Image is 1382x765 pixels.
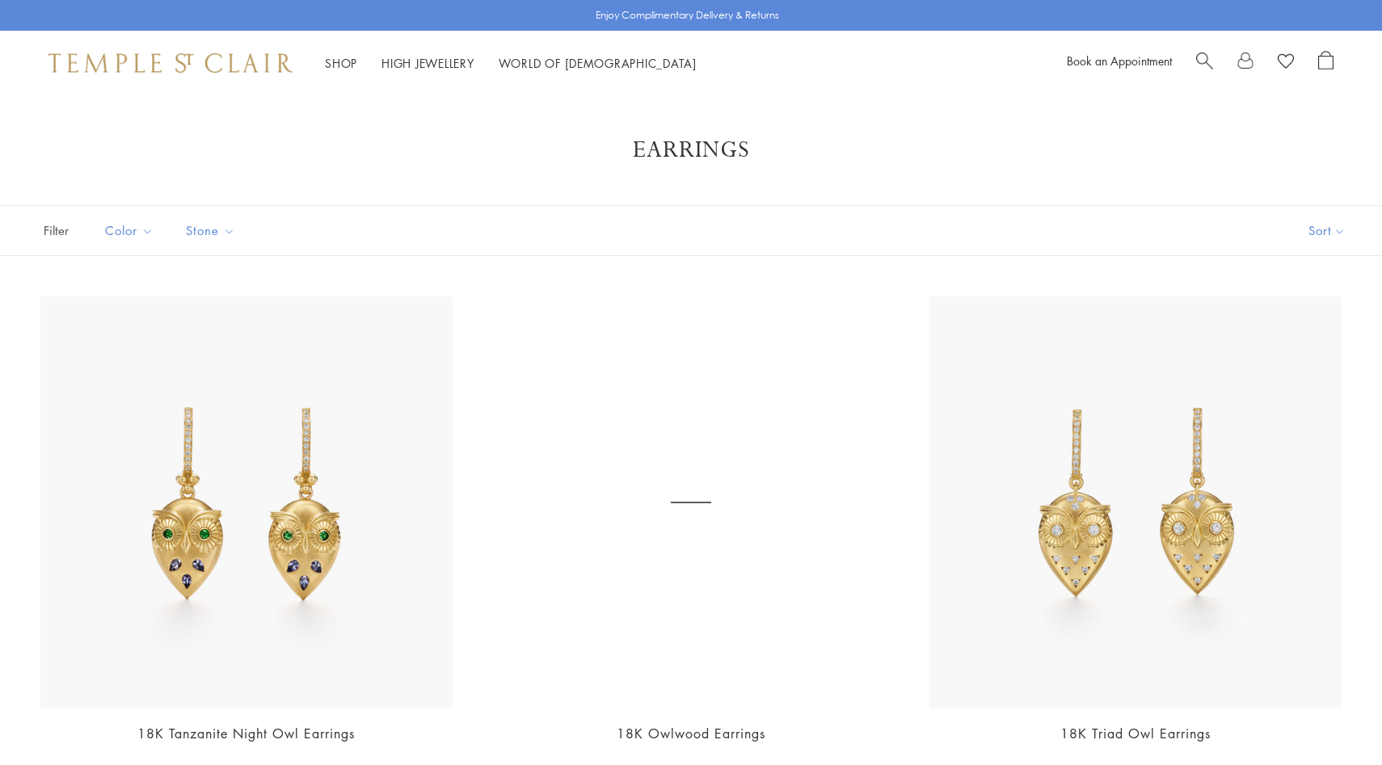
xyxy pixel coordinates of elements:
[1278,51,1294,75] a: View Wishlist
[596,7,779,23] p: Enjoy Complimentary Delivery & Returns
[93,212,166,249] button: Color
[97,221,166,241] span: Color
[1196,51,1213,75] a: Search
[48,53,293,73] img: Temple St. Clair
[485,296,897,708] a: 18K Owlwood Earrings
[174,212,247,249] button: Stone
[617,725,765,742] a: 18K Owlwood Earrings
[1318,51,1334,75] a: Open Shopping Bag
[325,53,697,74] nav: Main navigation
[1060,725,1211,742] a: 18K Triad Owl Earrings
[929,296,1342,708] img: 18K Triad Owl Earrings
[381,55,474,71] a: High JewelleryHigh Jewellery
[1301,689,1366,749] iframe: Gorgias live chat messenger
[325,55,357,71] a: ShopShop
[178,221,247,241] span: Stone
[65,136,1317,165] h1: Earrings
[499,55,697,71] a: World of [DEMOGRAPHIC_DATA]World of [DEMOGRAPHIC_DATA]
[1272,206,1382,255] button: Show sort by
[137,725,355,742] a: 18K Tanzanite Night Owl Earrings
[40,296,453,708] img: E36887-OWLTZTG
[1067,53,1172,69] a: Book an Appointment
